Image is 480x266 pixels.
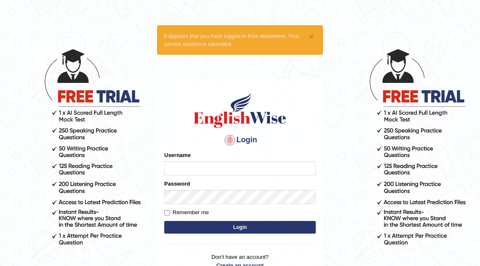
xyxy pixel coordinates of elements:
[164,133,316,147] h4: Login
[192,91,288,129] img: Logo of English Wise sign in for intelligent practice with AI
[164,208,209,217] label: Remember me
[157,25,323,55] div: It appears that you have logged in from elsewhere. Your current session is cancelled
[164,221,316,234] button: Login
[164,180,190,188] label: Password
[164,151,191,159] label: Username
[309,32,314,41] button: ×
[164,210,170,215] input: Remember me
